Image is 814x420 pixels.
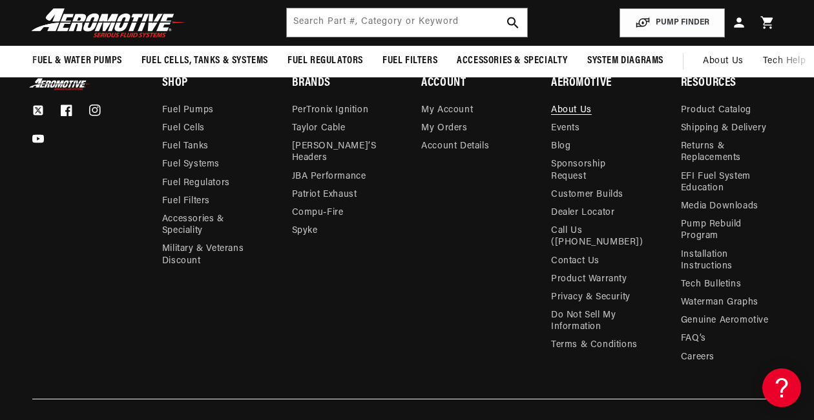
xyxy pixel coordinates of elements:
a: About Us [551,105,592,119]
a: Customer Builds [551,186,623,204]
summary: Fuel Filters [373,46,447,76]
a: Returns & Replacements [681,137,772,167]
summary: System Diagrams [578,46,673,76]
a: Terms & Conditions [551,336,638,354]
summary: Accessories & Specialty [447,46,578,76]
a: [PERSON_NAME]’s Headers [292,137,383,167]
a: About Us [693,46,753,77]
a: Fuel Pumps [162,105,214,119]
a: JBA Performance [292,168,366,186]
summary: Fuel Regulators [278,46,373,76]
span: About Us [703,56,744,66]
button: PUMP FINDER [620,8,725,37]
a: Dealer Locator [551,204,614,222]
a: My Account [421,105,473,119]
button: search button [499,8,527,37]
a: Pump Rebuild Program [681,215,772,245]
img: Aeromotive [28,8,189,38]
a: Spyke [292,222,318,240]
a: Accessories & Speciality [162,210,253,240]
a: Compu-Fire [292,204,344,222]
a: Fuel Cells [162,119,205,137]
a: Installation Instructions [681,246,772,275]
a: PerTronix Ignition [292,105,369,119]
a: Shipping & Delivery [681,119,766,137]
a: Fuel Systems [162,155,220,174]
a: Privacy & Security [551,288,631,306]
a: EFI Fuel System Education [681,168,772,197]
span: Fuel Cells, Tanks & Systems [141,54,268,68]
span: System Diagrams [587,54,663,68]
a: Blog [551,137,570,155]
span: Fuel Filters [382,54,437,68]
a: Product Catalog [681,105,751,119]
a: Product Warranty [551,270,627,288]
a: Taylor Cable [292,119,346,137]
a: FAQ’s [681,330,706,348]
img: Aeromotive [28,78,92,90]
a: Fuel Regulators [162,174,230,192]
span: Accessories & Specialty [457,54,568,68]
span: Fuel Regulators [287,54,363,68]
a: Military & Veterans Discount [162,240,263,270]
a: Media Downloads [681,197,758,215]
a: Do Not Sell My Information [551,306,642,336]
a: Genuine Aeromotive [681,312,769,330]
a: Waterman Graphs [681,294,758,312]
a: Account Details [421,137,489,155]
a: Fuel Filters [162,192,210,210]
summary: Fuel & Water Pumps [23,46,132,76]
a: Patriot Exhaust [292,186,357,204]
a: Events [551,119,580,137]
a: Contact Us [551,252,600,270]
span: Fuel & Water Pumps [32,54,122,68]
a: Fuel Tanks [162,137,209,155]
a: My Orders [421,119,467,137]
a: Sponsorship Request [551,155,642,185]
input: Search by Part Number, Category or Keyword [287,8,527,37]
a: Call Us ([PHONE_NUMBER]) [551,222,643,252]
span: Tech Help [763,54,806,68]
a: Tech Bulletins [681,275,741,294]
summary: Fuel Cells, Tanks & Systems [132,46,278,76]
a: Careers [681,348,715,366]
